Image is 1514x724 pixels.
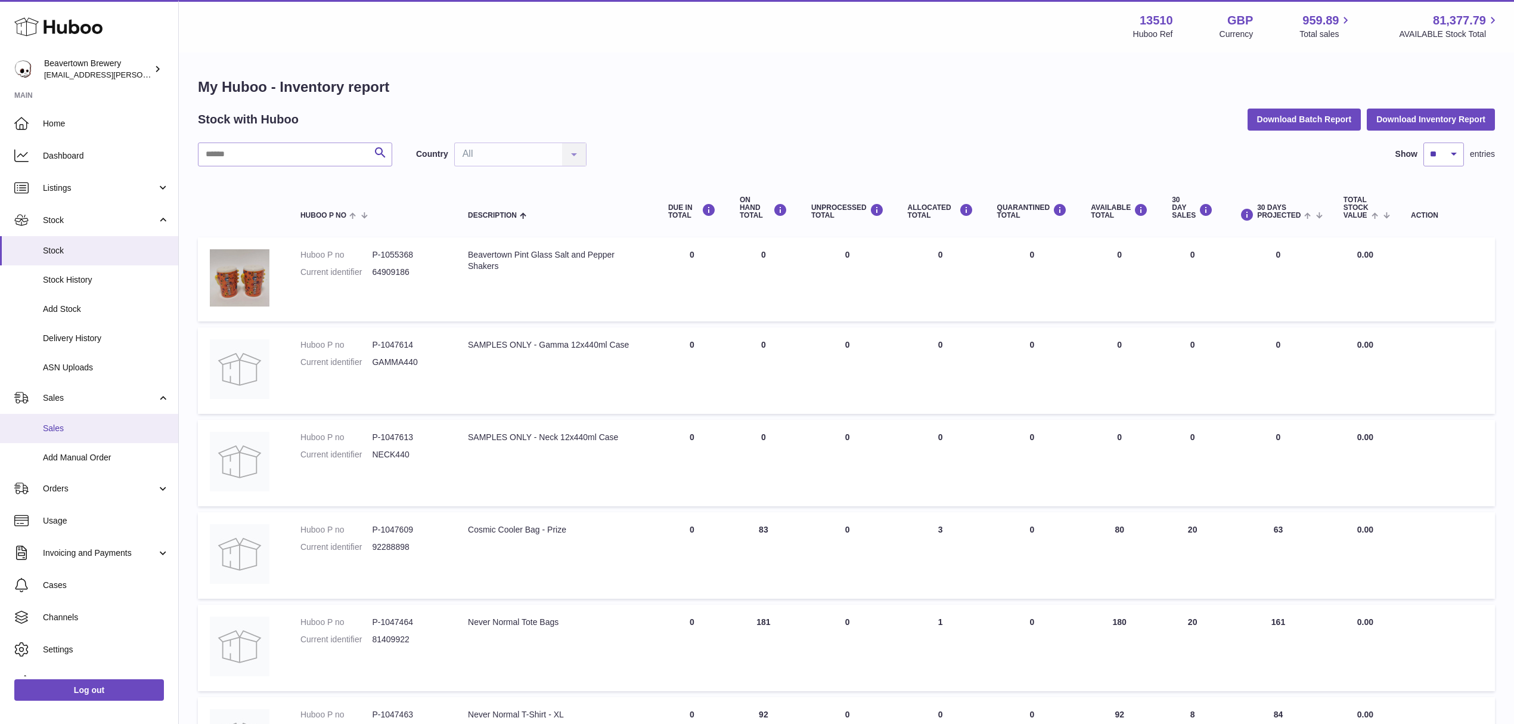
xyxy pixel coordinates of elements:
td: 0 [656,420,728,506]
dt: Current identifier [300,267,373,278]
td: 180 [1079,605,1160,691]
dt: Huboo P no [300,524,373,536]
span: ASN Uploads [43,362,169,373]
img: product image [210,617,269,676]
label: Country [416,148,448,160]
div: DUE IN TOTAL [668,203,716,219]
img: product image [210,432,269,491]
dt: Huboo P no [300,249,373,261]
td: 0 [656,327,728,414]
dd: NECK440 [372,449,444,460]
td: 0 [799,512,896,599]
span: Cases [43,580,169,591]
span: Stock [43,215,157,226]
div: ALLOCATED Total [908,203,973,219]
span: 0 [1030,432,1035,442]
td: 0 [896,327,985,414]
div: Cosmic Cooler Bag - Prize [468,524,644,536]
dt: Current identifier [300,357,373,368]
span: Sales [43,423,169,434]
span: Settings [43,644,169,655]
td: 0 [1079,420,1160,506]
td: 0 [656,605,728,691]
dd: 64909186 [372,267,444,278]
span: Add Stock [43,304,169,315]
td: 63 [1225,512,1332,599]
dt: Huboo P no [300,432,373,443]
dd: 92288898 [372,542,444,553]
span: Orders [43,483,157,494]
div: UNPROCESSED Total [811,203,884,219]
div: Never Normal T-Shirt - XL [468,709,644,720]
span: [EMAIL_ADDRESS][PERSON_NAME][DOMAIN_NAME] [44,70,239,79]
td: 0 [1160,237,1225,321]
img: product image [210,524,269,584]
span: 0.00 [1357,617,1373,627]
span: 0 [1030,250,1035,259]
td: 0 [1160,420,1225,506]
span: 0.00 [1357,432,1373,442]
span: Dashboard [43,150,169,162]
span: 959.89 [1302,13,1339,29]
img: kit.lowe@beavertownbrewery.co.uk [14,60,32,78]
span: Total sales [1299,29,1352,40]
div: QUARANTINED Total [997,203,1068,219]
h1: My Huboo - Inventory report [198,78,1495,97]
a: 959.89 Total sales [1299,13,1352,40]
span: 81,377.79 [1433,13,1486,29]
td: 20 [1160,605,1225,691]
span: 0.00 [1357,250,1373,259]
span: 0 [1030,525,1035,534]
span: 0 [1030,340,1035,349]
div: 30 DAY SALES [1172,196,1213,220]
dd: P-1047464 [372,617,444,628]
div: Currency [1220,29,1254,40]
a: 81,377.79 AVAILABLE Stock Total [1399,13,1500,40]
strong: GBP [1227,13,1253,29]
td: 0 [896,420,985,506]
span: Total stock value [1344,196,1369,220]
span: 0.00 [1357,710,1373,719]
label: Show [1395,148,1417,160]
span: 0 [1030,710,1035,719]
td: 80 [1079,512,1160,599]
td: 0 [799,237,896,321]
td: 0 [1079,237,1160,321]
span: Delivery History [43,333,169,344]
div: Beavertown Brewery [44,58,151,81]
button: Download Inventory Report [1367,109,1495,130]
dd: P-1047614 [372,339,444,351]
a: Log out [14,679,164,701]
td: 181 [728,605,799,691]
td: 0 [728,327,799,414]
img: product image [210,339,269,399]
strong: 13510 [1140,13,1173,29]
div: AVAILABLE Total [1091,203,1148,219]
h2: Stock with Huboo [198,112,299,128]
td: 0 [1079,327,1160,414]
span: Huboo P no [300,212,346,219]
dt: Huboo P no [300,339,373,351]
td: 161 [1225,605,1332,691]
td: 0 [1225,237,1332,321]
button: Download Batch Report [1248,109,1361,130]
span: Add Manual Order [43,452,169,463]
dd: P-1047463 [372,709,444,720]
td: 0 [728,420,799,506]
dd: 81409922 [372,634,444,645]
span: entries [1470,148,1495,160]
td: 0 [728,237,799,321]
td: 0 [1225,420,1332,506]
td: 0 [799,420,896,506]
div: SAMPLES ONLY - Gamma 12x440ml Case [468,339,644,351]
td: 20 [1160,512,1225,599]
div: SAMPLES ONLY - Neck 12x440ml Case [468,432,644,443]
div: Action [1411,212,1483,219]
td: 83 [728,512,799,599]
dd: P-1055368 [372,249,444,261]
td: 0 [656,237,728,321]
dd: GAMMA440 [372,357,444,368]
span: Channels [43,612,169,623]
div: Never Normal Tote Bags [468,617,644,628]
span: Stock History [43,274,169,286]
